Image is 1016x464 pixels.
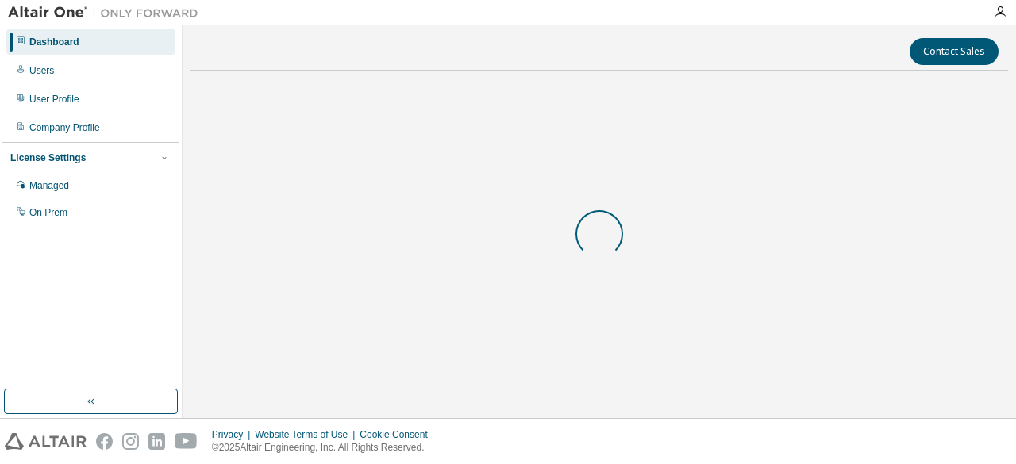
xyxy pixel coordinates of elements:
div: Users [29,64,54,77]
img: altair_logo.svg [5,433,87,450]
img: Altair One [8,5,206,21]
p: © 2025 Altair Engineering, Inc. All Rights Reserved. [212,441,437,454]
div: User Profile [29,93,79,105]
img: facebook.svg [96,433,113,450]
button: Contact Sales [910,38,999,65]
img: youtube.svg [175,433,198,450]
div: Privacy [212,428,255,441]
div: Managed [29,179,69,192]
div: Cookie Consent [360,428,437,441]
div: Dashboard [29,36,79,48]
img: linkedin.svg [148,433,165,450]
img: instagram.svg [122,433,139,450]
div: On Prem [29,206,67,219]
div: Company Profile [29,121,100,134]
div: Website Terms of Use [255,428,360,441]
div: License Settings [10,151,86,164]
